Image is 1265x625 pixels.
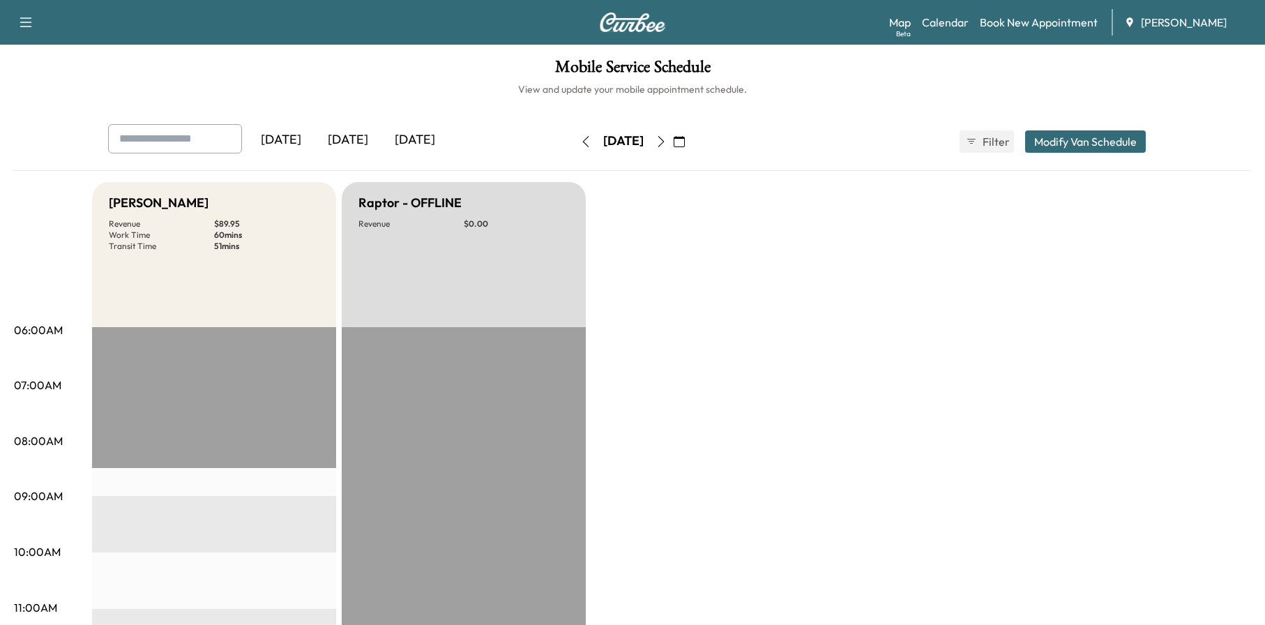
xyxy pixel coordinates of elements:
[248,124,315,156] div: [DATE]
[464,218,569,229] p: $ 0.00
[109,241,214,252] p: Transit Time
[980,14,1098,31] a: Book New Appointment
[603,133,644,150] div: [DATE]
[109,193,209,213] h5: [PERSON_NAME]
[14,543,61,560] p: 10:00AM
[960,130,1014,153] button: Filter
[14,488,63,504] p: 09:00AM
[14,82,1251,96] h6: View and update your mobile appointment schedule.
[358,193,462,213] h5: Raptor - OFFLINE
[14,432,63,449] p: 08:00AM
[315,124,381,156] div: [DATE]
[599,13,666,32] img: Curbee Logo
[922,14,969,31] a: Calendar
[889,14,911,31] a: MapBeta
[14,322,63,338] p: 06:00AM
[109,229,214,241] p: Work Time
[109,218,214,229] p: Revenue
[896,29,911,39] div: Beta
[1141,14,1227,31] span: [PERSON_NAME]
[381,124,448,156] div: [DATE]
[1025,130,1146,153] button: Modify Van Schedule
[14,377,61,393] p: 07:00AM
[214,241,319,252] p: 51 mins
[358,218,464,229] p: Revenue
[214,218,319,229] p: $ 89.95
[14,599,57,616] p: 11:00AM
[214,229,319,241] p: 60 mins
[983,133,1008,150] span: Filter
[14,59,1251,82] h1: Mobile Service Schedule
